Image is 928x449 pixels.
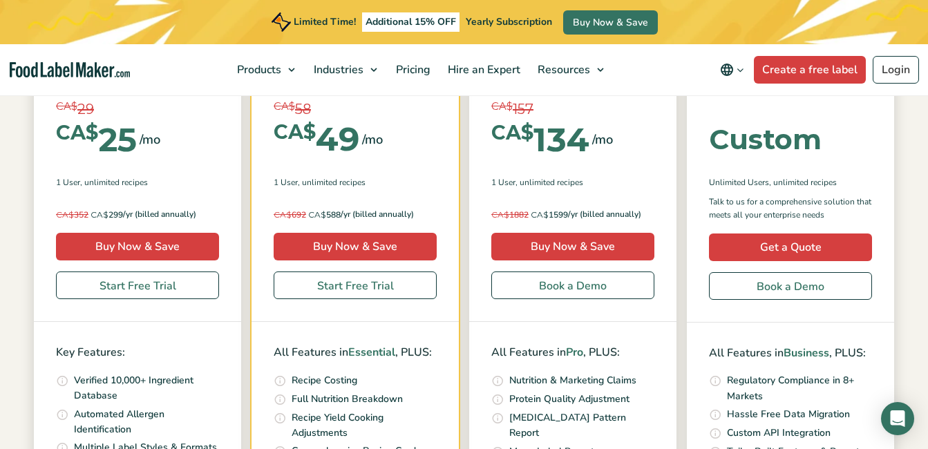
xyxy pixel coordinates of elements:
[56,176,80,189] span: 1 User
[56,209,74,220] span: CA$
[74,373,219,404] p: Verified 10,000+ Ingredient Database
[533,62,591,77] span: Resources
[298,176,366,189] span: , Unlimited Recipes
[274,208,341,222] span: 588
[491,123,589,156] div: 134
[491,209,529,220] del: 1882
[563,10,658,35] a: Buy Now & Save
[305,44,384,95] a: Industries
[491,176,515,189] span: 1 User
[77,99,94,120] span: 29
[709,233,872,261] a: Get a Quote
[292,373,357,388] p: Recipe Costing
[56,123,98,143] span: CA$
[566,345,583,360] span: Pro
[274,209,306,220] del: 692
[509,373,636,388] p: Nutrition & Marketing Claims
[491,271,654,299] a: Book a Demo
[727,426,831,441] p: Custom API Integration
[769,176,837,189] span: , Unlimited Recipes
[491,344,654,362] p: All Features in , PLUS:
[392,62,432,77] span: Pricing
[233,62,283,77] span: Products
[274,209,292,220] span: CA$
[873,56,919,84] a: Login
[727,373,872,404] p: Regulatory Compliance in 8+ Markets
[56,99,77,115] span: CA$
[727,407,850,422] p: Hassle Free Data Migration
[881,402,914,435] div: Open Intercom Messenger
[74,407,219,438] p: Automated Allergen Identification
[784,345,829,361] span: Business
[529,44,611,95] a: Resources
[292,392,403,407] p: Full Nutrition Breakdown
[123,208,196,222] span: /yr (billed annually)
[274,344,437,362] p: All Features in , PLUS:
[388,44,436,95] a: Pricing
[491,233,654,260] a: Buy Now & Save
[274,122,316,142] span: CA$
[348,345,395,360] span: Essential
[91,209,108,220] span: CA$
[515,176,583,189] span: , Unlimited Recipes
[294,15,356,28] span: Limited Time!
[439,44,526,95] a: Hire an Expert
[513,99,533,120] span: 157
[491,123,533,143] span: CA$
[274,122,359,155] div: 49
[56,208,123,222] span: 299
[709,345,872,363] p: All Features in , PLUS:
[56,271,219,299] a: Start Free Trial
[568,208,641,222] span: /yr (billed annually)
[56,344,219,362] p: Key Features:
[709,272,872,300] a: Book a Demo
[274,99,295,115] span: CA$
[295,99,311,120] span: 58
[274,176,298,189] span: 1 User
[710,56,754,84] button: Change language
[709,195,872,222] p: Talk to us for a comprehensive solution that meets all your enterprise needs
[80,176,148,189] span: , Unlimited Recipes
[362,12,460,32] span: Additional 15% OFF
[274,233,437,260] a: Buy Now & Save
[466,15,552,28] span: Yearly Subscription
[709,126,822,153] div: Custom
[56,233,219,260] a: Buy Now & Save
[531,209,549,220] span: CA$
[341,208,414,222] span: /yr (billed annually)
[140,130,160,149] span: /mo
[56,209,88,220] del: 352
[274,271,437,299] a: Start Free Trial
[444,62,522,77] span: Hire an Expert
[310,62,365,77] span: Industries
[10,62,130,78] a: Food Label Maker homepage
[229,44,302,95] a: Products
[709,176,769,189] span: Unlimited Users
[292,410,437,441] p: Recipe Yield Cooking Adjustments
[362,130,383,149] span: /mo
[592,130,613,149] span: /mo
[491,209,509,220] span: CA$
[308,209,326,220] span: CA$
[491,99,513,115] span: CA$
[754,56,866,84] a: Create a free label
[509,392,629,407] p: Protein Quality Adjustment
[56,123,137,156] div: 25
[509,410,654,441] p: [MEDICAL_DATA] Pattern Report
[491,208,568,222] span: 1599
